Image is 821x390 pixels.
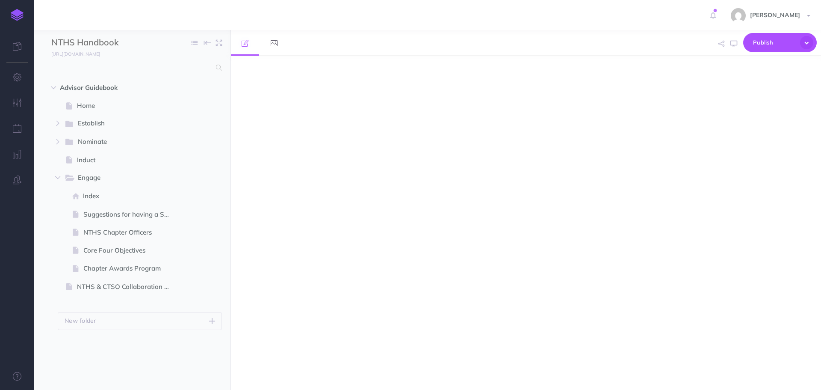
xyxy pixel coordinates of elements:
[78,173,166,184] span: Engage
[83,209,179,220] span: Suggestions for having a Successful Chapter
[34,49,109,58] a: [URL][DOMAIN_NAME]
[78,137,166,148] span: Nominate
[83,191,179,201] span: Index
[51,36,152,49] input: Documentation Name
[11,9,24,21] img: logo-mark.svg
[78,118,166,129] span: Establish
[83,245,179,256] span: Core Four Objectives
[83,227,179,238] span: NTHS Chapter Officers
[746,11,804,19] span: [PERSON_NAME]
[60,83,168,93] span: Advisor Guidebook
[77,282,179,292] span: NTHS & CTSO Collaboration Guide
[77,155,179,165] span: Induct
[83,263,179,274] span: Chapter Awards Program
[731,8,746,23] img: e15ca27c081d2886606c458bc858b488.jpg
[51,51,100,57] small: [URL][DOMAIN_NAME]
[58,312,222,330] button: New folder
[77,101,179,111] span: Home
[65,316,96,325] p: New folder
[753,36,796,49] span: Publish
[51,60,211,75] input: Search
[743,33,817,52] button: Publish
